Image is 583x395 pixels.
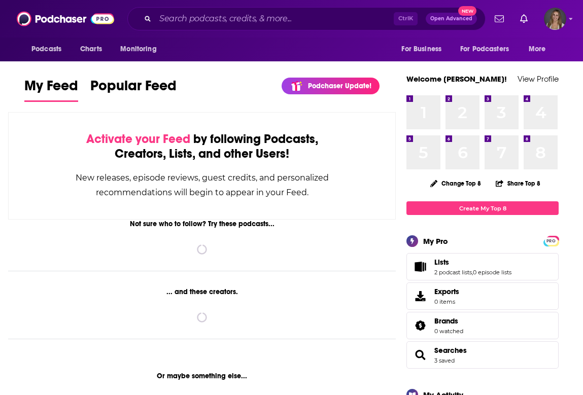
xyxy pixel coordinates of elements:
button: Show profile menu [544,8,566,30]
a: 0 watched [434,328,463,335]
span: Charts [80,42,102,56]
span: , [472,269,473,276]
span: Lists [434,258,449,267]
span: Exports [410,289,430,303]
a: Lists [410,260,430,274]
span: Open Advanced [430,16,472,21]
div: ... and these creators. [8,288,396,296]
a: My Feed [24,77,78,102]
button: open menu [454,40,524,59]
img: User Profile [544,8,566,30]
button: open menu [394,40,454,59]
span: New [458,6,476,16]
a: Searches [434,346,467,355]
a: Show notifications dropdown [491,10,508,27]
div: My Pro [423,236,448,246]
a: 2 podcast lists [434,269,472,276]
span: Ctrl K [394,12,418,25]
a: PRO [545,237,557,244]
a: 3 saved [434,357,455,364]
span: Podcasts [31,42,61,56]
a: Lists [434,258,511,267]
div: New releases, episode reviews, guest credits, and personalized recommendations will begin to appe... [59,170,345,200]
span: For Business [401,42,441,56]
div: by following Podcasts, Creators, Lists, and other Users! [59,132,345,161]
a: Exports [406,282,559,310]
a: Searches [410,348,430,362]
a: Create My Top 8 [406,201,559,215]
button: open menu [24,40,75,59]
a: View Profile [518,74,559,84]
span: My Feed [24,77,78,100]
a: Brands [410,318,430,333]
span: Searches [406,341,559,369]
a: Popular Feed [90,77,177,102]
span: Exports [434,287,459,296]
span: Brands [406,312,559,339]
div: Search podcasts, credits, & more... [127,7,486,30]
span: Monitoring [120,42,156,56]
input: Search podcasts, credits, & more... [155,11,394,27]
button: Share Top 8 [495,173,541,193]
button: open menu [522,40,559,59]
span: Lists [406,253,559,280]
span: Popular Feed [90,77,177,100]
span: Brands [434,316,458,326]
span: Logged in as hhughes [544,8,566,30]
span: Activate your Feed [86,131,190,147]
div: Not sure who to follow? Try these podcasts... [8,220,396,228]
a: Show notifications dropdown [516,10,532,27]
div: Or maybe something else... [8,372,396,380]
span: More [529,42,546,56]
span: 0 items [434,298,459,305]
img: Podchaser - Follow, Share and Rate Podcasts [17,9,114,28]
span: For Podcasters [460,42,509,56]
button: Change Top 8 [424,177,487,190]
p: Podchaser Update! [308,82,371,90]
a: Brands [434,316,463,326]
button: open menu [113,40,169,59]
a: Welcome [PERSON_NAME]! [406,74,507,84]
a: Charts [74,40,108,59]
a: 0 episode lists [473,269,511,276]
button: Open AdvancedNew [426,13,477,25]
